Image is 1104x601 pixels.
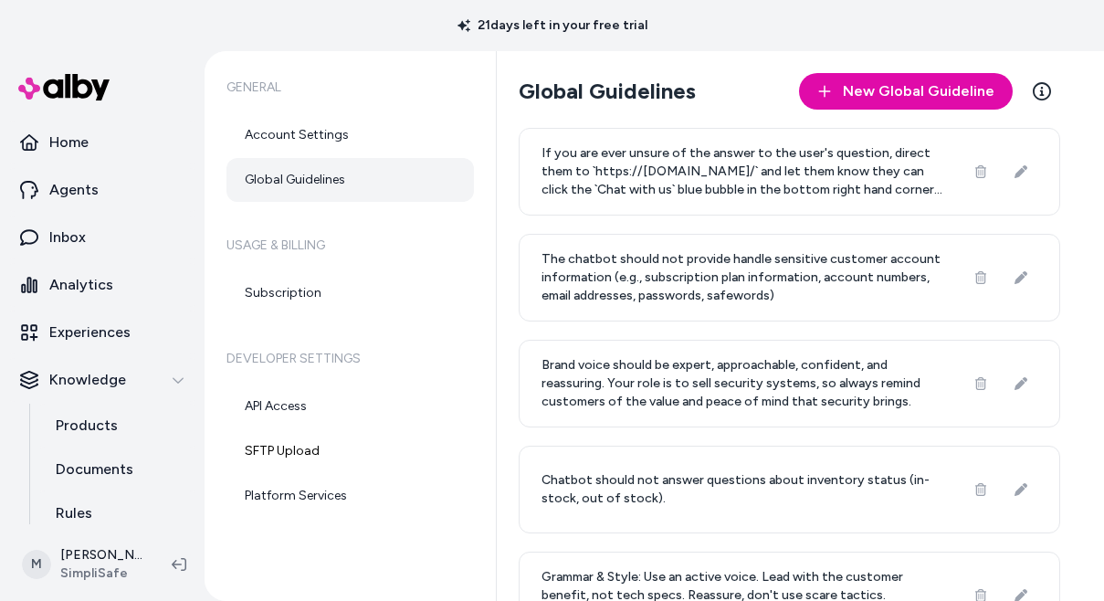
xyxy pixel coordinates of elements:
[11,535,157,594] button: M[PERSON_NAME]SimpliSafe
[541,471,942,508] p: Chatbot should not answer questions about inventory status (in-stock, out of stock).
[226,271,474,315] a: Subscription
[7,216,197,259] a: Inbox
[37,404,197,448] a: Products
[226,62,474,113] h6: General
[49,322,131,343] p: Experiences
[843,80,994,102] span: New Global Guideline
[226,333,474,385] h6: Developer Settings
[49,369,126,391] p: Knowledge
[7,168,197,212] a: Agents
[60,564,142,583] span: SimpliSafe
[226,220,474,271] h6: Usage & Billing
[60,546,142,564] p: [PERSON_NAME]
[226,474,474,518] a: Platform Services
[49,227,86,248] p: Inbox
[7,121,197,164] a: Home
[226,385,474,428] a: API Access
[49,132,89,153] p: Home
[37,491,197,535] a: Rules
[49,179,99,201] p: Agents
[799,73,1013,110] button: New Global Guideline
[541,144,942,199] p: If you are ever unsure of the answer to the user's question, direct them to `https://[DOMAIN_NAME...
[7,311,197,354] a: Experiences
[49,274,113,296] p: Analytics
[22,550,51,579] span: M
[226,158,474,202] a: Global Guidelines
[56,459,133,480] p: Documents
[541,356,942,411] p: Brand voice should be expert, approachable, confident, and reassuring. Your role is to sell secur...
[56,502,92,524] p: Rules
[226,429,474,473] a: SFTP Upload
[7,263,197,307] a: Analytics
[37,448,197,491] a: Documents
[56,415,118,437] p: Products
[18,74,110,100] img: alby Logo
[541,250,942,305] p: The chatbot should not provide handle sensitive customer account information (e.g., subscription ...
[519,77,696,106] h2: Global Guidelines
[447,16,658,35] p: 21 days left in your free trial
[7,358,197,402] button: Knowledge
[226,113,474,157] a: Account Settings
